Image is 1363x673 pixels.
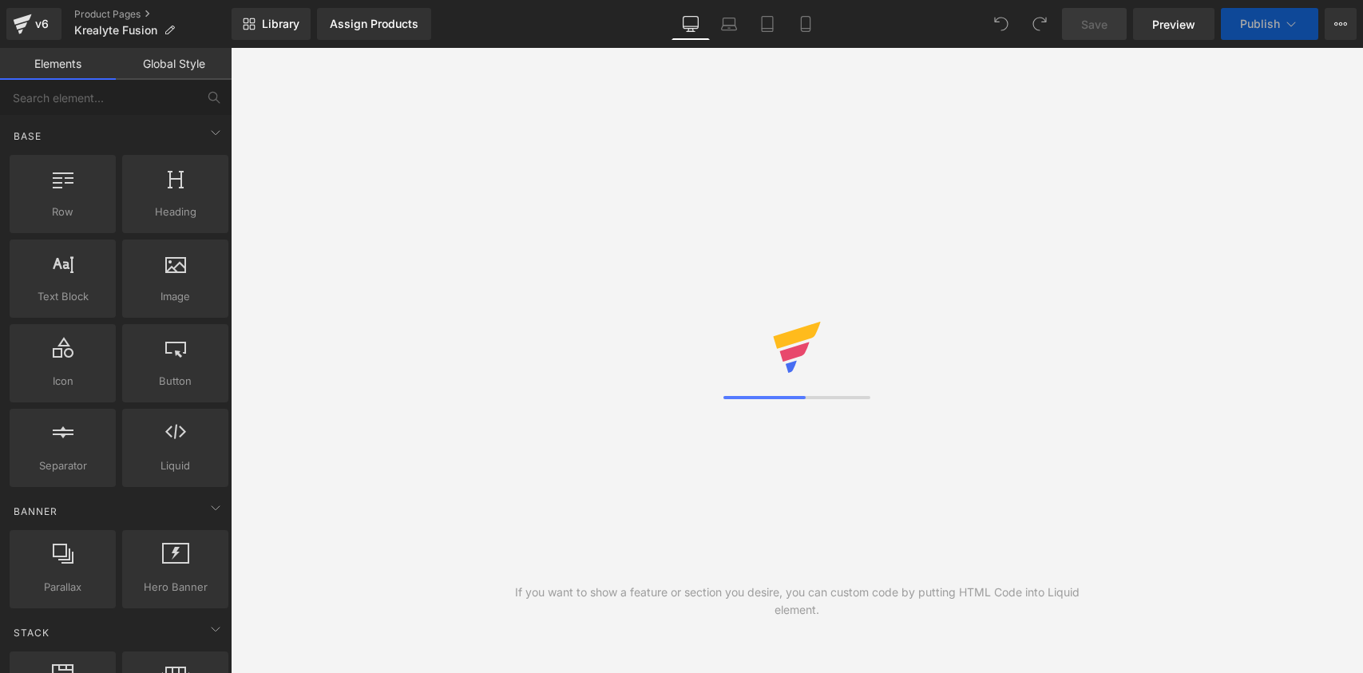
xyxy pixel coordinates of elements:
a: Mobile [786,8,825,40]
a: Product Pages [74,8,232,21]
div: If you want to show a feature or section you desire, you can custom code by putting HTML Code int... [514,584,1080,619]
a: v6 [6,8,61,40]
span: Heading [127,204,224,220]
button: Undo [985,8,1017,40]
span: Banner [12,504,59,519]
span: Separator [14,457,111,474]
button: Publish [1221,8,1318,40]
a: Desktop [672,8,710,40]
a: Preview [1133,8,1214,40]
span: Library [262,17,299,31]
span: Icon [14,373,111,390]
a: Global Style [116,48,232,80]
a: Tablet [748,8,786,40]
span: Parallax [14,579,111,596]
span: Button [127,373,224,390]
span: Liquid [127,457,224,474]
span: Image [127,288,224,305]
span: Hero Banner [127,579,224,596]
span: Publish [1240,18,1280,30]
span: Krealyte Fusion [74,24,157,37]
button: Redo [1024,8,1056,40]
a: New Library [232,8,311,40]
span: Text Block [14,288,111,305]
span: Base [12,129,43,144]
div: v6 [32,14,52,34]
span: Save [1081,16,1107,33]
span: Preview [1152,16,1195,33]
span: Row [14,204,111,220]
button: More [1325,8,1357,40]
div: Assign Products [330,18,418,30]
span: Stack [12,625,51,640]
a: Laptop [710,8,748,40]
